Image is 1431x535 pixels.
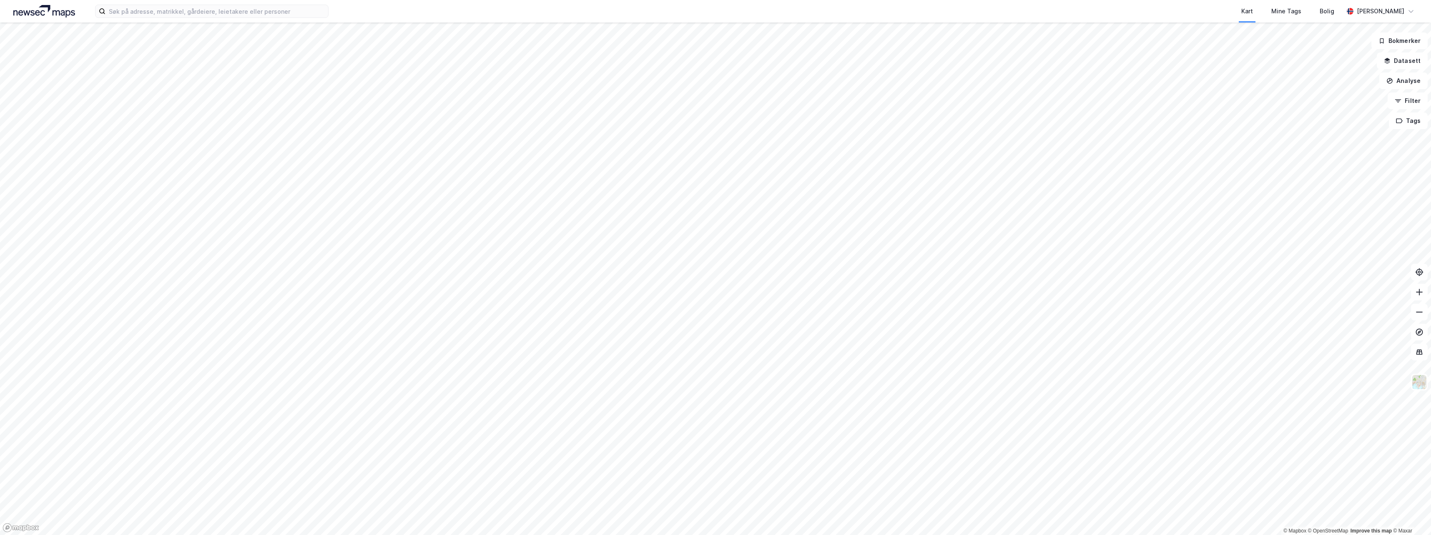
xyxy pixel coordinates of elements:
[1377,52,1428,69] button: Datasett
[1389,495,1431,535] iframe: Chat Widget
[1411,374,1427,390] img: Z
[1351,528,1392,534] a: Improve this map
[1389,495,1431,535] div: Kontrollprogram for chat
[1241,6,1253,16] div: Kart
[1379,72,1428,89] button: Analyse
[13,5,75,17] img: logo.a4113a55bc3d86da70a041830d287a7e.svg
[1389,112,1428,129] button: Tags
[1320,6,1334,16] div: Bolig
[105,5,328,17] input: Søk på adresse, matrikkel, gårdeiere, leietakere eller personer
[3,523,39,532] a: Mapbox homepage
[1271,6,1301,16] div: Mine Tags
[1388,92,1428,109] button: Filter
[1357,6,1404,16] div: [PERSON_NAME]
[1283,528,1306,534] a: Mapbox
[1371,32,1428,49] button: Bokmerker
[1308,528,1348,534] a: OpenStreetMap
